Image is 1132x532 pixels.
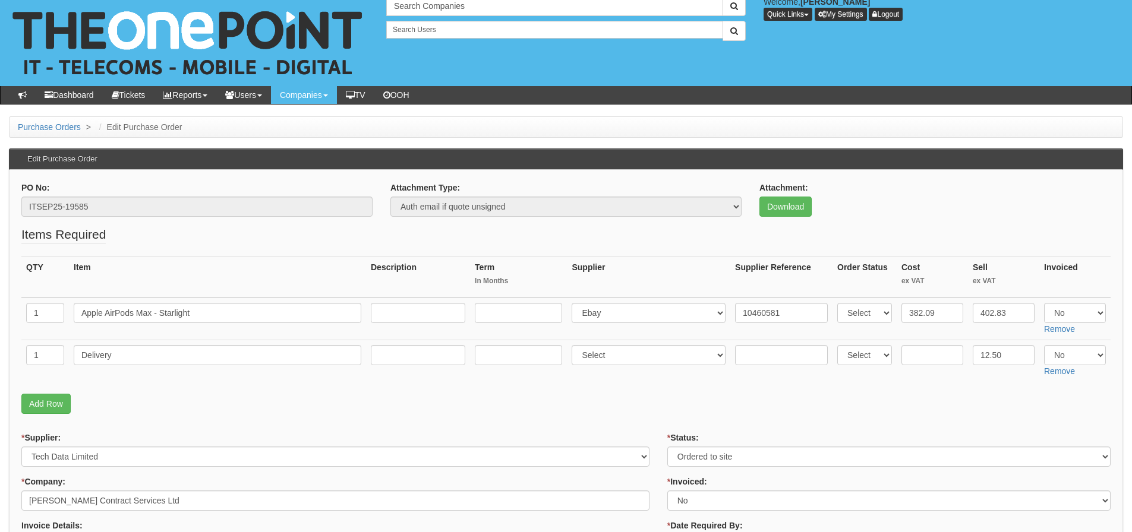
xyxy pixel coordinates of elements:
a: Remove [1044,324,1075,334]
a: Logout [869,8,903,21]
a: TV [337,86,374,104]
label: Attachment Type: [390,182,460,194]
th: Cost [897,256,968,297]
a: Purchase Orders [18,122,81,132]
th: Term [470,256,567,297]
button: Quick Links [764,8,812,21]
th: Order Status [833,256,897,297]
label: Company: [21,476,65,487]
th: QTY [21,256,69,297]
legend: Items Required [21,226,106,244]
a: OOH [374,86,418,104]
li: Edit Purchase Order [96,121,182,133]
a: Add Row [21,394,71,414]
span: > [83,122,94,132]
a: Download [759,197,812,217]
label: Status: [667,432,699,444]
a: Users [216,86,271,104]
th: Sell [968,256,1039,297]
th: Supplier [567,256,730,297]
label: Supplier: [21,432,61,444]
h3: Edit Purchase Order [21,149,103,169]
input: Search Users [386,21,723,39]
a: My Settings [815,8,867,21]
label: Invoice Details: [21,520,83,531]
label: Invoiced: [667,476,707,487]
th: Item [69,256,366,297]
a: Tickets [103,86,154,104]
small: In Months [475,276,562,286]
a: Remove [1044,366,1075,376]
th: Supplier Reference [730,256,833,297]
a: Reports [154,86,216,104]
a: Companies [271,86,337,104]
small: ex VAT [973,276,1035,286]
small: ex VAT [901,276,963,286]
a: Dashboard [36,86,103,104]
label: Date Required By: [667,520,743,531]
th: Description [366,256,470,297]
label: PO No: [21,182,49,194]
label: Attachment: [759,182,808,194]
th: Invoiced [1039,256,1111,297]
